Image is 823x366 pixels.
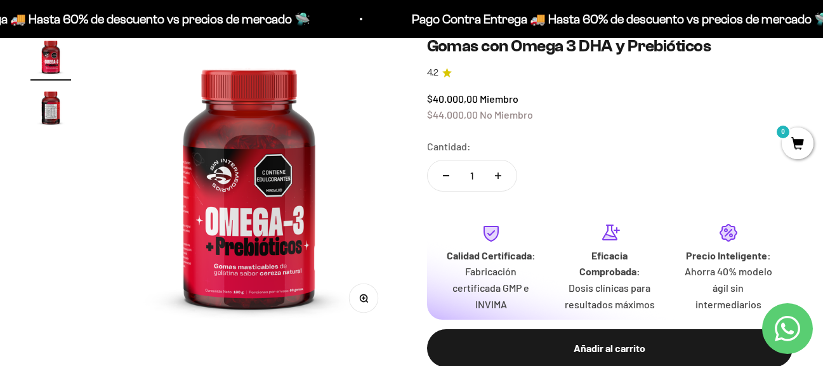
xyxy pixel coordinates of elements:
a: 0 [782,138,813,152]
a: 4.24.2 de 5.0 estrellas [427,66,793,80]
strong: Eficacia Comprobada: [579,249,640,278]
button: Ir al artículo 2 [30,87,71,131]
img: Gomas con Omega 3 DHA y Prebióticos [30,36,71,77]
span: No Miembro [480,108,533,121]
p: Dosis clínicas para resultados máximos [560,280,659,312]
strong: Calidad Certificada: [447,249,536,261]
span: Miembro [480,93,518,105]
button: Ir al artículo 1 [30,36,71,81]
div: Añadir al carrito [452,340,768,356]
button: Reducir cantidad [428,160,464,191]
button: Aumentar cantidad [480,160,517,191]
h1: Gomas con Omega 3 DHA y Prebióticos [427,36,793,56]
img: Gomas con Omega 3 DHA y Prebióticos [102,36,397,331]
strong: Precio Inteligente: [686,249,771,261]
p: Ahorra 40% modelo ágil sin intermediarios [679,263,777,312]
label: Cantidad: [427,138,471,155]
span: $44.000,00 [427,108,478,121]
img: Gomas con Omega 3 DHA y Prebióticos [30,87,71,127]
mark: 0 [775,124,791,140]
span: $40.000,00 [427,93,478,105]
span: 4.2 [427,66,438,80]
p: Fabricación certificada GMP e INVIMA [442,263,541,312]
